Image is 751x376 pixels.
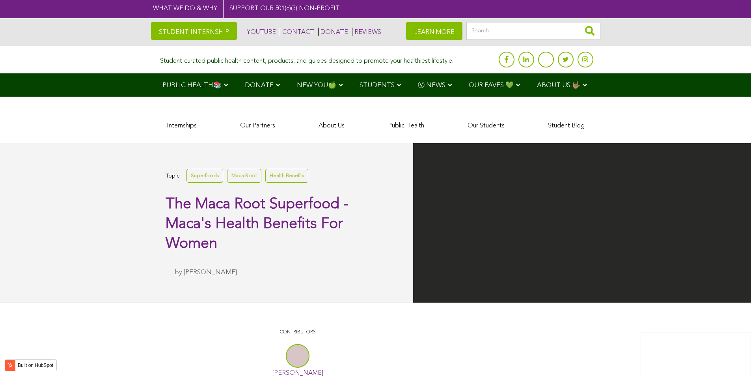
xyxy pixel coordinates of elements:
span: DONATE [245,82,274,89]
a: Health Benefits [265,169,308,183]
span: The Maca Root Superfood - Maca's Health Benefits For Women [166,197,348,251]
a: YOUTUBE [245,28,276,36]
span: Ⓥ NEWS [418,82,445,89]
button: Built on HubSpot [5,359,57,371]
a: REVIEWS [352,28,381,36]
span: PUBLIC HEALTH📚 [162,82,222,89]
p: CONTRIBUTORS [170,329,426,336]
label: Built on HubSpot [15,360,56,370]
a: CONTACT [280,28,314,36]
a: Maca Root [227,169,261,183]
span: OUR FAVES 💚 [469,82,514,89]
a: Superfoods [186,169,223,183]
span: ABOUT US 🤟🏽 [537,82,580,89]
a: STUDENT INTERNSHIP [151,22,237,40]
span: STUDENTS [360,82,395,89]
span: by [175,269,182,276]
input: Search [466,22,600,40]
a: DONATE [318,28,348,36]
a: [PERSON_NAME] [184,269,237,276]
img: HubSpot sprocket logo [5,361,15,370]
div: Navigation Menu [151,73,600,97]
iframe: Chat Widget [712,338,751,376]
span: Topic: [166,171,181,181]
span: NEW YOU🍏 [297,82,336,89]
a: LEARN MORE [406,22,462,40]
div: Student-curated public health content, products, and guides designed to promote your healthiest l... [160,54,453,65]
